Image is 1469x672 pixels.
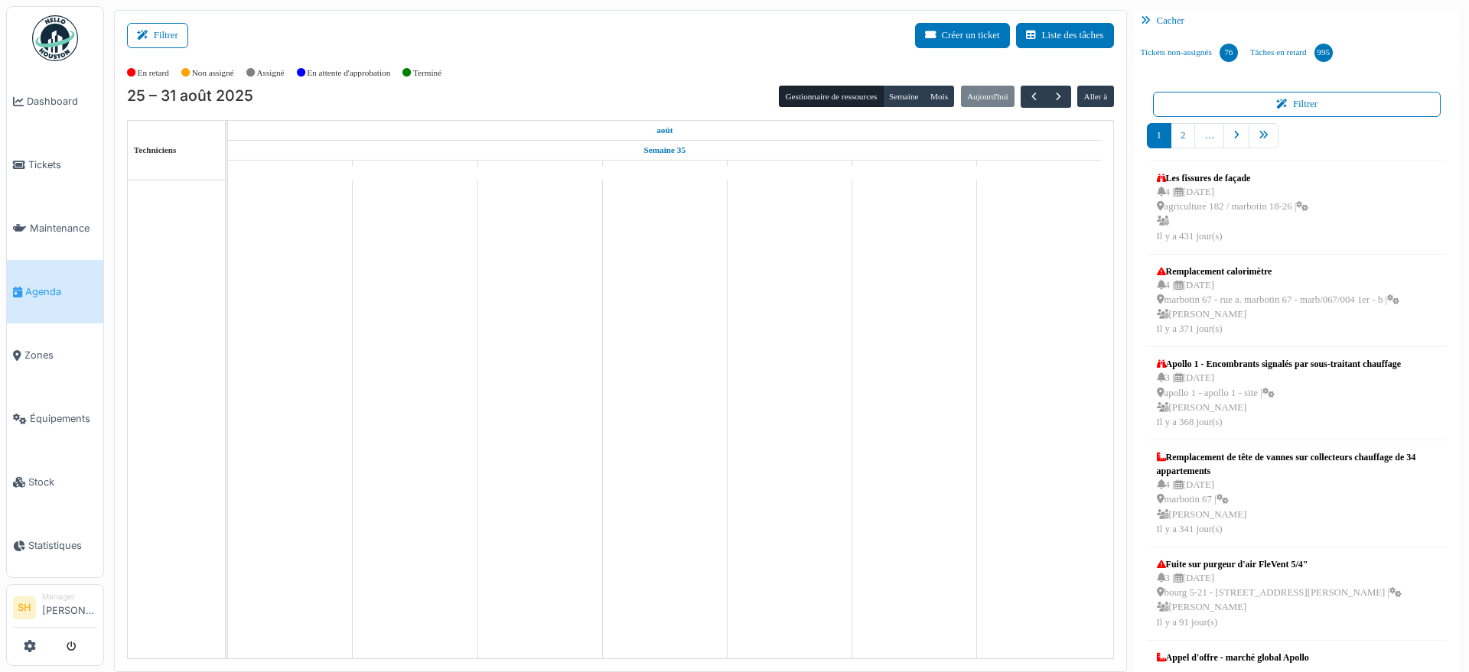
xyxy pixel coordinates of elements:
[1021,86,1046,108] button: Précédent
[915,23,1010,48] button: Créer un ticket
[30,221,97,235] span: Maintenance
[28,157,97,172] span: Tickets
[1157,171,1309,185] div: Les fissures de façade
[653,121,676,140] a: 25 août 2025
[1135,32,1244,73] a: Tickets non-assignés
[7,514,103,577] a: Statistiques
[1077,86,1113,107] button: Aller à
[127,23,188,48] button: Filtrer
[28,475,97,489] span: Stock
[1135,10,1460,32] div: Cacher
[1153,554,1406,634] a: Fuite sur purgeur d'air FleVent 5/4" 3 |[DATE] bourg 5-21 - [STREET_ADDRESS][PERSON_NAME] | [PERS...
[7,196,103,260] a: Maintenance
[1153,261,1404,341] a: Remplacement calorimètre 4 |[DATE] marbotin 67 - rue a. marbotin 67 - marb/067/004 1er - b | [PER...
[1157,557,1402,571] div: Fuite sur purgeur d'air FleVent 5/4"
[28,538,97,553] span: Statistiques
[1171,123,1195,148] a: 2
[27,94,97,109] span: Dashboard
[1157,478,1438,537] div: 4 | [DATE] marbotin 67 | [PERSON_NAME] Il y a 341 jour(s)
[257,67,285,80] label: Assigné
[1022,161,1057,180] a: 31 août 2025
[779,86,883,107] button: Gestionnaire de ressources
[30,411,97,426] span: Équipements
[7,260,103,323] a: Agenda
[24,348,97,362] span: Zones
[1157,357,1401,371] div: Apollo 1 - Encombrants signalés par sous-traitant chauffage
[274,161,306,180] a: 25 août 2025
[1157,265,1400,278] div: Remplacement calorimètre
[1153,167,1313,248] a: Les fissures de façade 4 |[DATE] agriculture 182 / marbotin 18-26 | Il y a 431 jour(s)
[192,67,234,80] label: Non assigné
[42,591,97,602] div: Manager
[42,591,97,624] li: [PERSON_NAME]
[649,161,681,180] a: 28 août 2025
[1046,86,1071,108] button: Suivant
[1220,44,1238,62] div: 76
[397,161,434,180] a: 26 août 2025
[7,133,103,196] a: Tickets
[13,591,97,628] a: SH Manager[PERSON_NAME]
[32,15,78,61] img: Badge_color-CXgf-gQk.svg
[523,161,557,180] a: 27 août 2025
[7,70,103,133] a: Dashboard
[897,161,932,180] a: 30 août 2025
[7,323,103,387] a: Zones
[640,141,689,160] a: Semaine 35
[13,596,36,619] li: SH
[1016,23,1114,48] button: Liste des tâches
[1153,92,1441,117] button: Filtrer
[7,450,103,514] a: Stock
[961,86,1015,107] button: Aujourd'hui
[1157,651,1413,664] div: Appel d'offre - marché global Apollo
[307,67,390,80] label: En attente d'approbation
[7,387,103,450] a: Équipements
[1194,123,1224,148] a: …
[1314,44,1333,62] div: 995
[1244,32,1339,73] a: Tâches en retard
[25,284,97,299] span: Agenda
[413,67,441,80] label: Terminé
[134,145,177,154] span: Techniciens
[1147,123,1171,148] a: 1
[1157,571,1402,630] div: 3 | [DATE] bourg 5-21 - [STREET_ADDRESS][PERSON_NAME] | [PERSON_NAME] Il y a 91 jour(s)
[1157,450,1438,478] div: Remplacement de tête de vannes sur collecteurs chauffage de 34 appartements
[1153,446,1441,541] a: Remplacement de tête de vannes sur collecteurs chauffage de 34 appartements 4 |[DATE] marbotin 67...
[127,87,253,106] h2: 25 – 31 août 2025
[883,86,925,107] button: Semaine
[1157,278,1400,337] div: 4 | [DATE] marbotin 67 - rue a. marbotin 67 - marb/067/004 1er - b | [PERSON_NAME] Il y a 371 jou...
[924,86,955,107] button: Mois
[1157,371,1401,430] div: 3 | [DATE] apollo 1 - apollo 1 - site | [PERSON_NAME] Il y a 368 jour(s)
[1147,123,1448,161] nav: pager
[1157,185,1309,244] div: 4 | [DATE] agriculture 182 / marbotin 18-26 | Il y a 431 jour(s)
[1153,353,1405,433] a: Apollo 1 - Encombrants signalés par sous-traitant chauffage 3 |[DATE] apollo 1 - apollo 1 - site ...
[138,67,169,80] label: En retard
[773,161,806,180] a: 29 août 2025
